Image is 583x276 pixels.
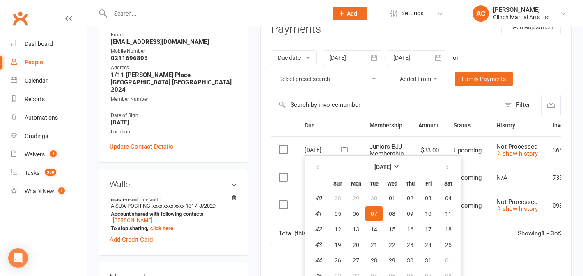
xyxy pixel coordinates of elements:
a: Reports [11,90,87,109]
span: 14 [371,226,377,233]
div: Filter [516,100,530,110]
span: 21 [371,242,377,248]
strong: 3 [560,230,564,237]
span: 1 [50,150,57,157]
span: xxxx xxxx xxxx 1317 [152,203,197,209]
button: 30 [365,191,383,206]
button: 18 [438,222,459,237]
span: 22 [389,242,395,248]
a: Gradings [11,127,87,145]
td: $33.00 [411,136,446,164]
button: Added From [392,72,445,86]
span: 16 [407,226,413,233]
strong: mastercard [111,196,233,203]
button: 22 [383,238,401,252]
span: Settings [401,4,424,23]
strong: 1/11 [PERSON_NAME] Place [GEOGRAPHIC_DATA] [GEOGRAPHIC_DATA] 2024 [111,71,237,93]
span: Not Processed [496,143,537,150]
button: 04 [438,191,459,206]
input: Search... [108,8,322,19]
span: Upcoming [454,202,482,209]
div: Email [111,31,237,39]
span: 08 [389,210,395,217]
button: 21 [365,238,383,252]
button: 17 [420,222,437,237]
span: Juniors BJJ Membership [370,143,404,157]
button: 08 [383,206,401,221]
button: 01 [383,191,401,206]
span: 17 [425,226,432,233]
span: 06 [353,210,359,217]
strong: [DATE] [374,164,392,170]
input: Search by invoice number [271,95,500,115]
span: Upcoming [454,147,482,154]
em: 40 [315,195,321,202]
div: [DATE] [305,143,342,156]
div: Tasks [25,170,39,176]
span: 07 [371,210,377,217]
em: 42 [315,226,321,233]
button: 24 [420,238,437,252]
button: 03 [420,191,437,206]
button: 10 [420,206,437,221]
span: 12 [335,226,341,233]
span: 01 [445,257,452,264]
span: 23 [407,242,413,248]
span: 18 [445,226,452,233]
span: 19 [335,242,341,248]
small: Wednesday [387,181,397,187]
a: [PERSON_NAME] [113,217,152,223]
div: [PERSON_NAME] [493,6,550,14]
span: 31 [425,257,432,264]
a: What's New1 [11,182,87,201]
button: 01 [438,253,459,268]
div: Mobile Number [111,48,237,55]
th: Amount [411,115,446,136]
span: 24 [425,242,432,248]
a: show history [496,205,538,213]
strong: [EMAIL_ADDRESS][DOMAIN_NAME] [111,38,237,45]
button: 12 [329,222,347,237]
strong: Account shared with following contacts [111,211,233,217]
em: 43 [315,241,321,249]
span: 09 [407,210,413,217]
div: Member Number [111,95,237,103]
span: N/A [496,174,507,181]
a: click here [150,225,173,231]
a: Tasks 350 [11,164,87,182]
a: Dashboard [11,35,87,53]
a: Add Credit Card [110,235,153,244]
strong: 1 - 3 [541,230,554,237]
span: 29 [353,195,359,201]
span: 29 [389,257,395,264]
th: Membership [362,115,411,136]
a: show history [496,150,538,157]
button: 25 [438,238,459,252]
button: 13 [347,222,365,237]
div: Automations [25,114,58,121]
span: default [140,196,161,203]
em: 44 [315,257,321,264]
span: Add [347,10,357,17]
a: People [11,53,87,72]
small: Saturday [444,181,452,187]
a: Family Payments [455,72,513,86]
button: Add [333,7,367,20]
span: 10 [425,210,432,217]
div: Total (this page only): of [279,230,384,237]
button: 27 [347,253,365,268]
span: 01 [389,195,395,201]
span: 25 [445,242,452,248]
span: 26 [335,257,341,264]
div: Date of Birth [111,112,237,120]
a: Waivers 1 [11,145,87,164]
th: Due [297,115,362,136]
span: 30 [371,195,377,201]
button: 07 [365,206,383,221]
th: History [489,115,545,136]
small: Tuesday [370,181,379,187]
span: 05 [335,210,341,217]
span: 04 [445,195,452,201]
button: 14 [365,222,383,237]
button: 28 [365,253,383,268]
